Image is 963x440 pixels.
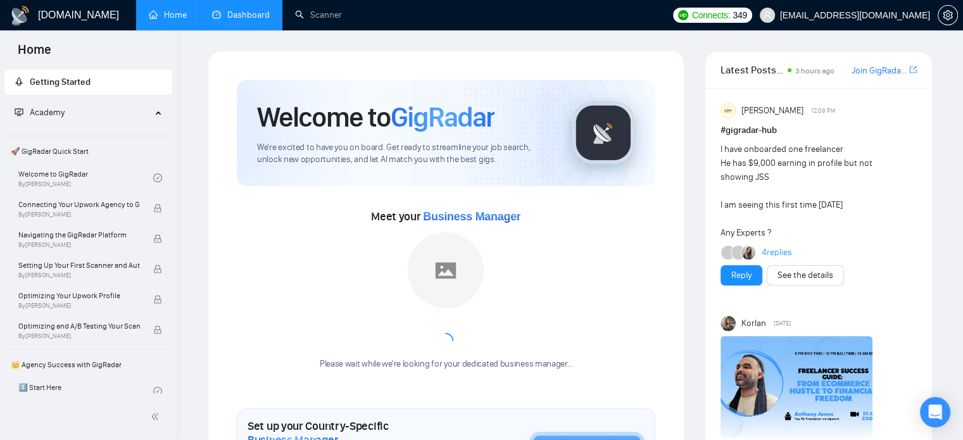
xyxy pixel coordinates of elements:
span: Connects: [692,8,730,22]
span: Latest Posts from the GigRadar Community [721,62,784,78]
span: double-left [151,410,163,423]
span: 3 hours ago [795,66,834,75]
span: By [PERSON_NAME] [18,302,140,310]
span: Korlan [741,317,765,330]
span: check-circle [153,387,162,396]
img: Korlan [721,316,736,331]
button: See the details [767,265,844,286]
span: By [PERSON_NAME] [18,272,140,279]
img: Mariia Heshka [741,246,755,260]
h1: # gigradar-hub [721,123,917,137]
img: gigradar-logo.png [572,101,635,165]
span: By [PERSON_NAME] [18,332,140,340]
span: 👑 Agency Success with GigRadar [6,352,171,377]
span: Optimizing Your Upwork Profile [18,289,140,302]
span: loading [438,333,453,348]
img: upwork-logo.png [678,10,688,20]
div: MH [721,104,735,118]
span: By [PERSON_NAME] [18,211,140,218]
a: 1️⃣ Start Here [18,377,153,405]
button: setting [938,5,958,25]
span: check-circle [153,173,162,182]
a: 4replies [761,246,791,259]
span: Optimizing and A/B Testing Your Scanner for Better Results [18,320,140,332]
div: I have onboarded one freelancer He has $9,000 earning in profile but not showing JSS I am seeing ... [721,142,878,240]
a: export [909,64,917,76]
span: lock [153,325,162,334]
span: user [763,11,772,20]
span: lock [153,295,162,304]
div: Open Intercom Messenger [920,397,950,427]
img: logo [10,6,30,26]
span: lock [153,265,162,273]
img: placeholder.png [408,232,484,308]
span: Navigating the GigRadar Platform [18,229,140,241]
a: homeHome [149,9,187,20]
span: Setting Up Your First Scanner and Auto-Bidder [18,259,140,272]
button: Reply [721,265,762,286]
h1: Welcome to [257,100,494,134]
span: lock [153,204,162,213]
span: Getting Started [30,77,91,87]
span: 12:08 PM [811,105,836,116]
span: Academy [15,107,65,118]
span: Business Manager [423,210,520,223]
span: 🚀 GigRadar Quick Start [6,139,171,164]
a: Reply [731,268,752,282]
a: Welcome to GigRadarBy[PERSON_NAME] [18,164,153,192]
span: lock [153,234,162,243]
span: Connecting Your Upwork Agency to GigRadar [18,198,140,211]
span: fund-projection-screen [15,108,23,116]
span: export [909,65,917,75]
a: setting [938,10,958,20]
span: rocket [15,77,23,86]
span: [DATE] [774,318,791,329]
a: dashboardDashboard [212,9,270,20]
a: searchScanner [295,9,342,20]
span: We're excited to have you on board. Get ready to streamline your job search, unlock new opportuni... [257,142,551,166]
span: [PERSON_NAME] [741,104,803,118]
a: Join GigRadar Slack Community [852,64,907,78]
span: 349 [733,8,746,22]
span: Meet your [371,210,520,223]
span: Home [8,41,61,67]
span: GigRadar [391,100,494,134]
span: Academy [30,107,65,118]
span: By [PERSON_NAME] [18,241,140,249]
div: Please wait while we're looking for your dedicated business manager... [312,358,580,370]
img: F09H8TEEYJG-Anthony%20James.png [721,336,872,437]
li: Getting Started [4,70,172,95]
span: setting [938,10,957,20]
a: See the details [777,268,833,282]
